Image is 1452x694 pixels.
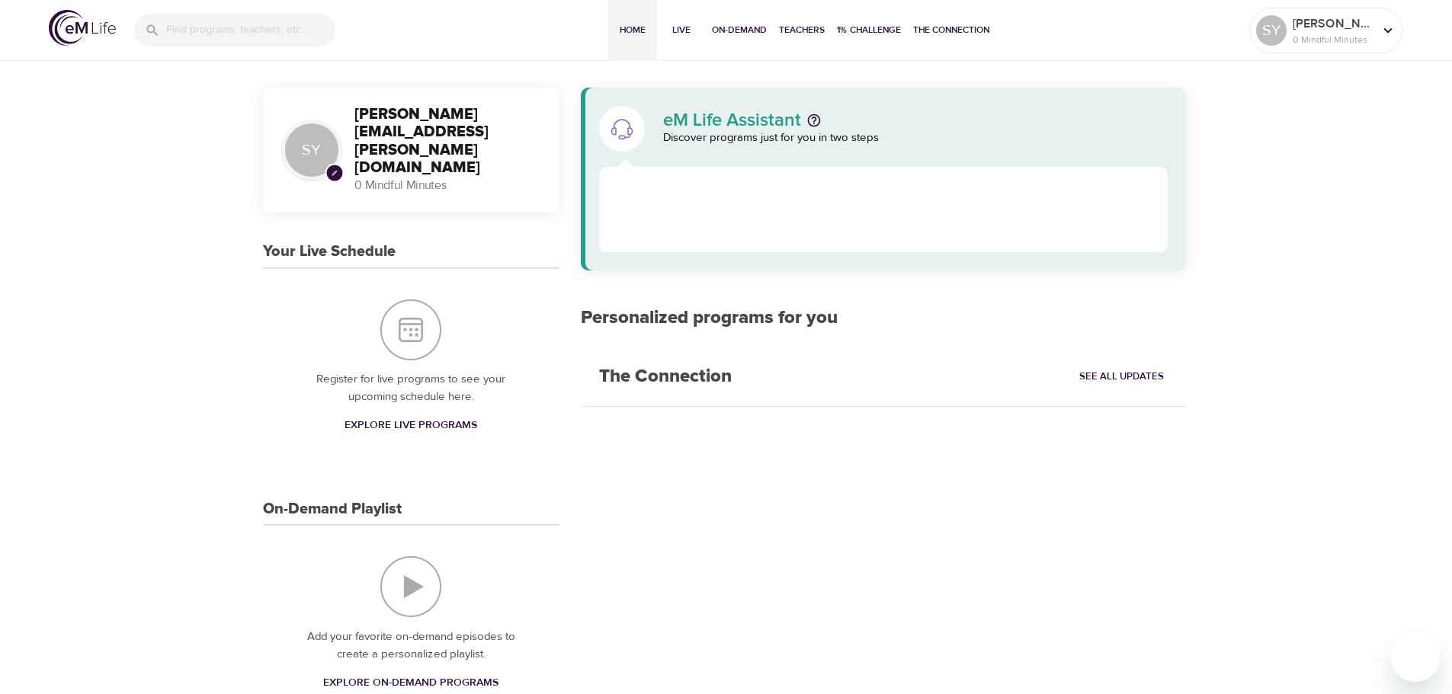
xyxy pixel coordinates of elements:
p: 0 Mindful Minutes [1293,33,1373,46]
span: Explore Live Programs [345,416,477,435]
span: 1% Challenge [837,22,901,38]
iframe: Button to launch messaging window [1391,633,1440,682]
span: Live [663,22,700,38]
h2: Personalized programs for you [581,307,1187,329]
img: On-Demand Playlist [380,556,441,617]
img: logo [49,10,116,46]
p: Register for live programs to see your upcoming schedule here. [293,371,529,405]
input: Find programs, teachers, etc... [166,14,335,46]
p: Discover programs just for you in two steps [663,130,1168,147]
a: Explore Live Programs [338,411,483,440]
span: See All Updates [1079,368,1164,385]
span: On-Demand [712,22,767,38]
img: eM Life Assistant [610,117,634,141]
h3: On-Demand Playlist [263,501,402,518]
span: Home [614,22,651,38]
span: Teachers [779,22,825,38]
img: Your Live Schedule [380,299,441,360]
h2: The Connection [581,347,750,406]
p: Add your favorite on-demand episodes to create a personalized playlist. [293,628,529,663]
p: 0 Mindful Minutes [354,177,541,194]
span: The Connection [913,22,989,38]
p: eM Life Assistant [663,111,801,130]
a: See All Updates [1075,365,1168,389]
div: SY [1256,15,1287,46]
div: SY [281,120,342,181]
h3: Your Live Schedule [263,243,396,261]
span: Explore On-Demand Programs [323,673,498,692]
h3: [PERSON_NAME][EMAIL_ADDRESS][PERSON_NAME][DOMAIN_NAME] [354,106,541,177]
p: [PERSON_NAME][EMAIL_ADDRESS][PERSON_NAME][DOMAIN_NAME] [1293,14,1373,33]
